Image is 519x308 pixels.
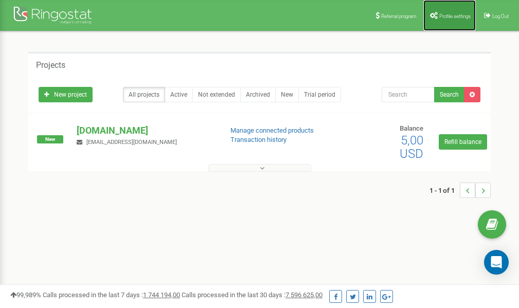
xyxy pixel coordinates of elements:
[434,87,464,102] button: Search
[429,172,491,208] nav: ...
[381,13,417,19] span: Referral program
[77,124,213,137] p: [DOMAIN_NAME]
[37,135,63,143] span: New
[230,136,287,143] a: Transaction history
[86,139,177,146] span: [EMAIL_ADDRESS][DOMAIN_NAME]
[492,13,509,19] span: Log Out
[429,183,460,198] span: 1 - 1 of 1
[39,87,93,102] a: New project
[439,134,487,150] a: Refill balance
[400,124,423,132] span: Balance
[285,291,323,299] u: 7 596 625,00
[230,126,314,134] a: Manage connected products
[192,87,241,102] a: Not extended
[36,61,65,70] h5: Projects
[240,87,276,102] a: Archived
[182,291,323,299] span: Calls processed in the last 30 days :
[143,291,180,299] u: 1 744 194,00
[400,133,423,161] span: 5,00 USD
[484,250,509,275] div: Open Intercom Messenger
[43,291,180,299] span: Calls processed in the last 7 days :
[275,87,299,102] a: New
[10,291,41,299] span: 99,989%
[165,87,193,102] a: Active
[439,13,471,19] span: Profile settings
[123,87,165,102] a: All projects
[298,87,341,102] a: Trial period
[382,87,435,102] input: Search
